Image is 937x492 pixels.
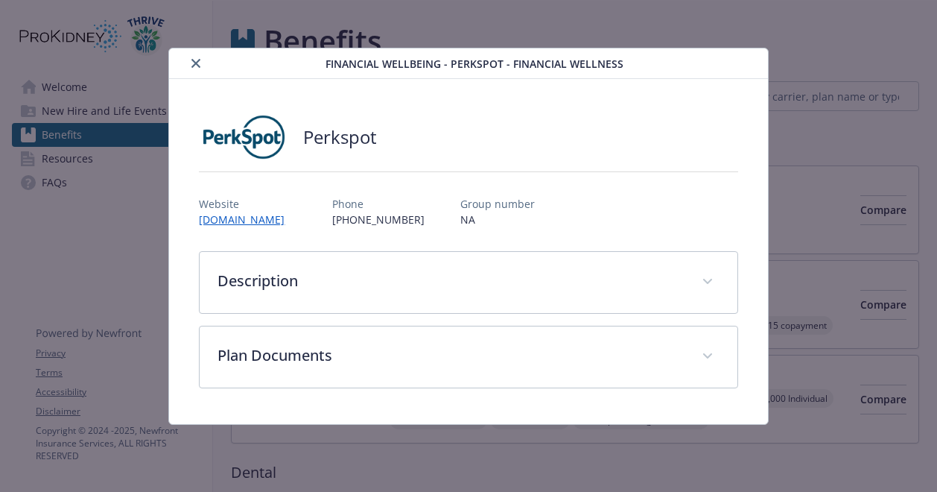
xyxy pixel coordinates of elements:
img: PerkSpot [199,115,288,160]
p: Phone [332,196,425,212]
button: close [187,54,205,72]
p: Plan Documents [217,344,683,367]
div: Description [200,252,737,313]
div: Plan Documents [200,327,737,388]
p: Website [199,196,296,212]
a: [DOMAIN_NAME] [199,212,296,227]
p: Description [217,270,683,292]
h2: Perkspot [303,124,377,150]
p: [PHONE_NUMBER] [332,212,425,227]
p: NA [460,212,535,227]
p: Group number [460,196,535,212]
span: Financial Wellbeing - Perkspot - Financial Wellness [325,56,623,72]
div: details for plan Financial Wellbeing - Perkspot - Financial Wellness [94,48,843,425]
